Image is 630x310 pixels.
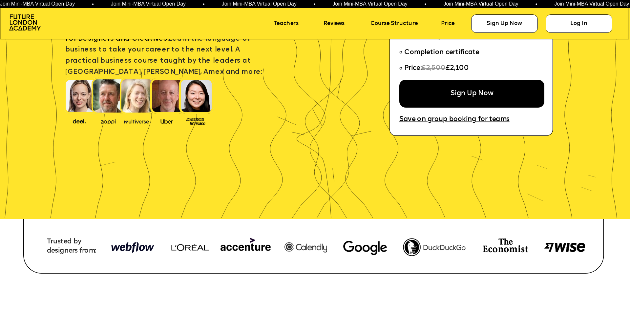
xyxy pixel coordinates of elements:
[183,116,208,125] img: image-93eab660-639c-4de6-957c-4ae039a0235a.png
[314,2,316,7] span: •
[403,238,466,256] img: image-fef0788b-2262-40a7-a71a-936c95dc9fdc.png
[274,18,313,30] a: Teachers
[160,233,331,262] img: image-948b81d4-ecfd-4a21-a3e0-8573ccdefa42.png
[155,117,179,124] img: image-99cff0b2-a396-4aab-8550-cf4071da2cb9.png
[96,117,121,124] img: image-b2f1584c-cbf7-4a77-bbe0-f56ae6ee31f2.png
[324,18,357,30] a: Reviews
[9,14,41,31] img: image-aac980e9-41de-4c2d-a048-f29dd30a0068.png
[483,238,528,253] img: image-74e81e4e-c3ca-4fbf-b275-59ce4ac8e97d.png
[67,117,92,125] img: image-388f4489-9820-4c53-9b08-f7df0b8d4ae2.png
[47,238,96,255] span: Trusted by designers from:
[544,243,585,252] img: image-8d571a77-038a-4425-b27a-5310df5a295c.png
[399,114,527,126] a: Save on group booking for teams
[92,2,94,7] span: •
[445,65,469,72] span: £2,100
[404,49,479,56] span: Completion certificate
[65,35,169,42] span: for Designers and Creatives.
[421,65,445,72] span: £2,500
[441,18,466,30] a: Price
[404,65,422,72] span: Price:
[535,2,537,7] span: •
[107,234,157,262] img: image-948b81d4-ecfd-4a21-a3e0-8573ccdefa42.png
[65,35,262,75] span: Learn the language of business to take your career to the next level. A practical business course...
[203,2,205,7] span: •
[425,2,427,7] span: •
[343,241,387,255] img: image-780dffe3-2af1-445f-9bcc-6343d0dbf7fb.webp
[122,117,151,125] img: image-b7d05013-d886-4065-8d38-3eca2af40620.png
[370,18,435,30] a: Course Structure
